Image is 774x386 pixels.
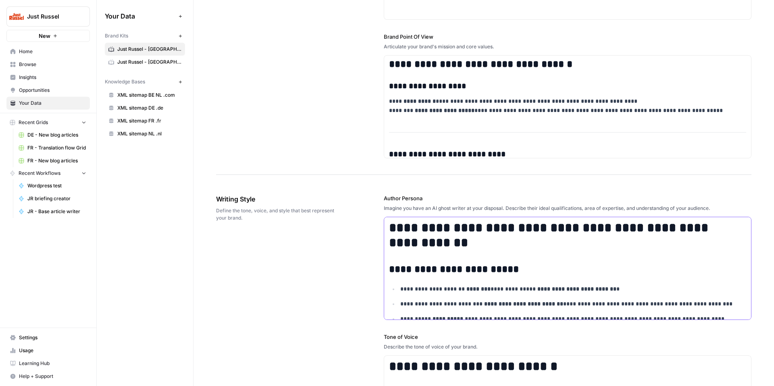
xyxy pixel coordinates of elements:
a: Settings [6,331,90,344]
span: Browse [19,61,86,68]
a: Your Data [6,97,90,110]
label: Tone of Voice [384,333,751,341]
div: Articulate your brand's mission and core values. [384,43,751,50]
span: Usage [19,347,86,354]
button: Recent Grids [6,116,90,129]
button: Recent Workflows [6,167,90,179]
a: Usage [6,344,90,357]
span: Just Russel - [GEOGRAPHIC_DATA] - DE [117,58,181,66]
span: Just Russel [27,12,76,21]
a: XML sitemap FR .fr [105,114,185,127]
span: XML sitemap DE .de [117,104,181,112]
span: Recent Workflows [19,170,60,177]
a: JR - Base article writer [15,205,90,218]
a: FR - New blog articles [15,154,90,167]
div: Imagine you have an AI ghost writer at your disposal. Describe their ideal qualifications, area o... [384,205,751,212]
span: Knowledge Bases [105,78,145,85]
span: FR - Translation flow Grid [27,144,86,151]
span: Your Data [19,100,86,107]
div: Describe the tone of voice of your brand. [384,343,751,351]
span: Settings [19,334,86,341]
a: XML sitemap NL .nl [105,127,185,140]
a: Opportunities [6,84,90,97]
span: Help + Support [19,373,86,380]
a: Just Russel - [GEOGRAPHIC_DATA] - DE [105,56,185,68]
button: New [6,30,90,42]
span: New [39,32,50,40]
label: Author Persona [384,194,751,202]
a: Insights [6,71,90,84]
span: FR - New blog articles [27,157,86,164]
a: DE - New blog articles [15,129,90,141]
button: Help + Support [6,370,90,383]
a: Wordpress test [15,179,90,192]
span: Recent Grids [19,119,48,126]
img: Just Russel Logo [9,9,24,24]
span: Wordpress test [27,182,86,189]
a: XML sitemap BE NL .com [105,89,185,102]
a: Home [6,45,90,58]
a: Just Russel - [GEOGRAPHIC_DATA]-FR [105,43,185,56]
a: FR - Translation flow Grid [15,141,90,154]
a: XML sitemap DE .de [105,102,185,114]
span: Just Russel - [GEOGRAPHIC_DATA]-FR [117,46,181,53]
a: Browse [6,58,90,71]
span: JR briefing creator [27,195,86,202]
span: Brand Kits [105,32,128,39]
span: Learning Hub [19,360,86,367]
span: XML sitemap NL .nl [117,130,181,137]
a: Learning Hub [6,357,90,370]
a: JR briefing creator [15,192,90,205]
span: Writing Style [216,194,339,204]
span: JR - Base article writer [27,208,86,215]
span: Your Data [105,11,175,21]
span: XML sitemap BE NL .com [117,91,181,99]
span: Home [19,48,86,55]
span: Insights [19,74,86,81]
span: Opportunities [19,87,86,94]
span: DE - New blog articles [27,131,86,139]
button: Workspace: Just Russel [6,6,90,27]
label: Brand Point Of View [384,33,751,41]
span: Define the tone, voice, and style that best represent your brand. [216,207,339,222]
span: XML sitemap FR .fr [117,117,181,125]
